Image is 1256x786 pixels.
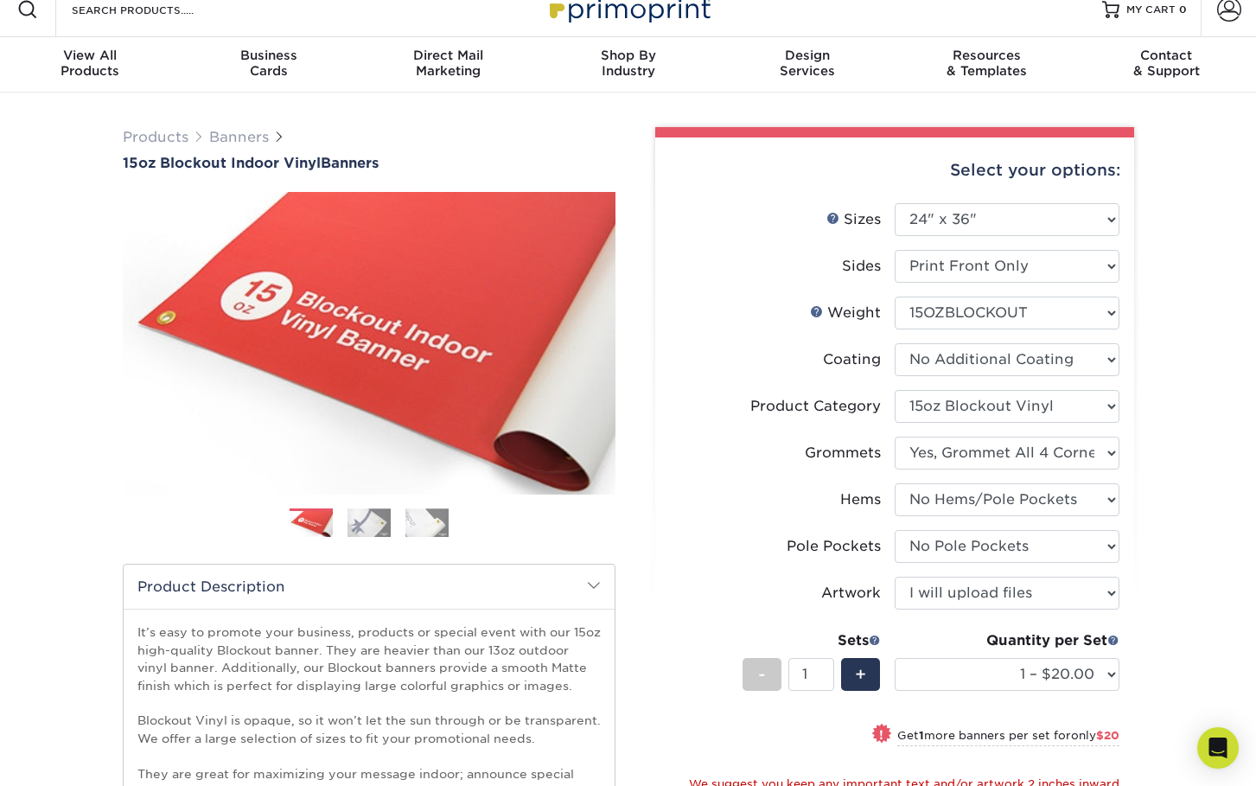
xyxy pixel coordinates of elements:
[855,661,866,687] span: +
[359,37,539,93] a: Direct MailMarketing
[897,48,1077,79] div: & Templates
[1179,3,1187,16] span: 0
[123,129,188,145] a: Products
[919,729,924,742] strong: 1
[821,583,881,604] div: Artwork
[123,155,321,171] span: 15oz Blockout Indoor Vinyl
[1126,3,1176,17] span: MY CART
[758,661,766,687] span: -
[897,729,1119,746] small: Get more banners per set for
[805,443,881,463] div: Grommets
[359,48,539,79] div: Marketing
[842,256,881,277] div: Sides
[180,37,360,93] a: BusinessCards
[717,48,897,63] span: Design
[897,37,1077,93] a: Resources& Templates
[124,565,615,609] h2: Product Description
[405,508,449,538] img: Banners 03
[290,509,333,540] img: Banners 01
[826,209,881,230] div: Sizes
[180,48,360,63] span: Business
[1197,727,1239,769] div: Open Intercom Messenger
[347,508,391,538] img: Banners 02
[123,155,615,171] h1: Banners
[879,725,883,744] span: !
[717,37,897,93] a: DesignServices
[897,48,1077,63] span: Resources
[123,155,615,171] a: 15oz Blockout Indoor VinylBanners
[1076,37,1256,93] a: Contact& Support
[669,137,1120,203] div: Select your options:
[359,48,539,63] span: Direct Mail
[810,303,881,323] div: Weight
[750,396,881,417] div: Product Category
[1076,48,1256,63] span: Contact
[1096,729,1119,742] span: $20
[539,37,718,93] a: Shop ByIndustry
[717,48,897,79] div: Services
[539,48,718,63] span: Shop By
[840,489,881,510] div: Hems
[823,349,881,370] div: Coating
[895,630,1119,651] div: Quantity per Set
[180,48,360,79] div: Cards
[209,129,269,145] a: Banners
[743,630,881,651] div: Sets
[1076,48,1256,79] div: & Support
[787,536,881,557] div: Pole Pockets
[1071,729,1119,742] span: only
[123,173,615,514] img: 15oz Blockout Indoor Vinyl 01
[539,48,718,79] div: Industry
